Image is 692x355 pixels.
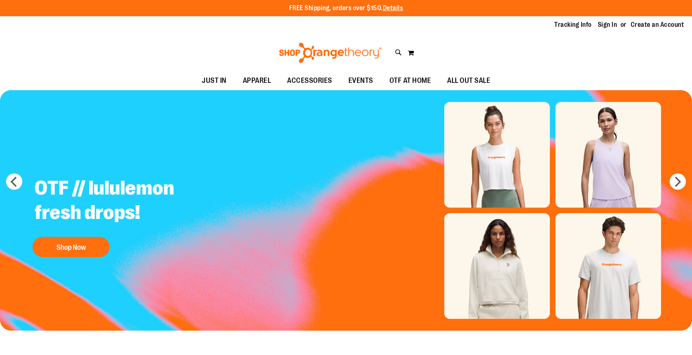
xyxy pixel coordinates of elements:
[243,71,271,90] span: APPAREL
[289,4,403,13] p: FREE Shipping, orders over $150.
[389,71,431,90] span: OTF AT HOME
[6,173,22,190] button: prev
[28,170,230,261] a: OTF // lululemon fresh drops! Shop Now
[202,71,227,90] span: JUST IN
[447,71,490,90] span: ALL OUT SALE
[32,237,110,257] button: Shop Now
[598,20,617,29] a: Sign In
[670,173,686,190] button: next
[348,71,373,90] span: EVENTS
[287,71,332,90] span: ACCESSORIES
[554,20,592,29] a: Tracking Info
[631,20,684,29] a: Create an Account
[28,170,230,233] h2: OTF // lululemon fresh drops!
[383,4,403,12] a: Details
[278,43,383,63] img: Shop Orangetheory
